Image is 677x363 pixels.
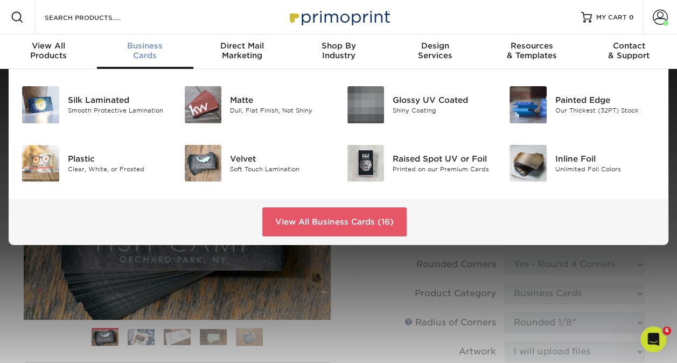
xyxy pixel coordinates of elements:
[629,13,634,21] span: 0
[290,41,387,60] div: Industry
[347,141,493,186] a: Raised Spot UV or Foil Business Cards Raised Spot UV or Foil Printed on our Premium Cards
[290,34,387,69] a: Shop ByIndustry
[510,86,547,123] img: Painted Edge Business Cards
[387,41,484,60] div: Services
[185,145,222,182] img: Velvet Business Cards
[662,326,671,335] span: 6
[290,41,387,51] span: Shop By
[484,34,581,69] a: Resources& Templates
[555,165,655,174] div: Unlimited Foil Colors
[193,34,290,69] a: Direct MailMarketing
[193,41,290,51] span: Direct Mail
[22,82,168,128] a: Silk Laminated Business Cards Silk Laminated Smooth Protective Lamination
[510,145,547,182] img: Inline Foil Business Cards
[22,86,59,123] img: Silk Laminated Business Cards
[230,153,330,165] div: Velvet
[393,165,493,174] div: Printed on our Premium Cards
[596,13,627,22] span: MY CART
[387,41,484,51] span: Design
[230,165,330,174] div: Soft Touch Lamination
[44,11,149,24] input: SEARCH PRODUCTS.....
[97,41,194,60] div: Cards
[193,41,290,60] div: Marketing
[393,106,493,115] div: Shiny Coating
[387,34,484,69] a: DesignServices
[640,326,666,352] iframe: Intercom live chat
[22,141,168,186] a: Plastic Business Cards Plastic Clear, White, or Frosted
[184,141,331,186] a: Velvet Business Cards Velvet Soft Touch Lamination
[580,41,677,51] span: Contact
[285,5,393,29] img: Primoprint
[555,106,655,115] div: Our Thickest (32PT) Stock
[580,41,677,60] div: & Support
[68,106,168,115] div: Smooth Protective Lamination
[347,82,493,128] a: Glossy UV Coated Business Cards Glossy UV Coated Shiny Coating
[393,153,493,165] div: Raised Spot UV or Foil
[509,141,655,186] a: Inline Foil Business Cards Inline Foil Unlimited Foil Colors
[555,153,655,165] div: Inline Foil
[347,145,385,182] img: Raised Spot UV or Foil Business Cards
[555,94,655,106] div: Painted Edge
[97,41,194,51] span: Business
[347,86,385,123] img: Glossy UV Coated Business Cards
[184,82,331,128] a: Matte Business Cards Matte Dull, Flat Finish, Not Shiny
[262,207,407,236] a: View All Business Cards (16)
[185,86,222,123] img: Matte Business Cards
[97,34,194,69] a: BusinessCards
[68,153,168,165] div: Plastic
[230,94,330,106] div: Matte
[68,94,168,106] div: Silk Laminated
[484,41,581,51] span: Resources
[68,165,168,174] div: Clear, White, or Frosted
[393,94,493,106] div: Glossy UV Coated
[509,82,655,128] a: Painted Edge Business Cards Painted Edge Our Thickest (32PT) Stock
[484,41,581,60] div: & Templates
[22,145,59,182] img: Plastic Business Cards
[230,106,330,115] div: Dull, Flat Finish, Not Shiny
[580,34,677,69] a: Contact& Support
